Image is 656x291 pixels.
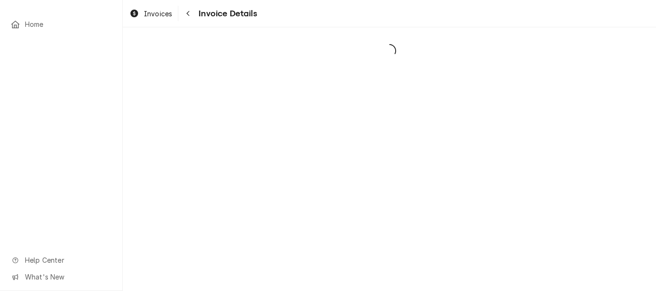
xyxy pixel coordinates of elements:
[6,16,117,32] a: Home
[144,9,172,19] span: Invoices
[196,7,257,20] span: Invoice Details
[123,41,656,61] span: Loading...
[25,272,111,282] span: What's New
[126,6,176,22] a: Invoices
[6,252,117,268] a: Go to Help Center
[25,255,111,265] span: Help Center
[6,269,117,285] a: Go to What's New
[25,19,112,29] span: Home
[180,6,196,21] button: Navigate back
